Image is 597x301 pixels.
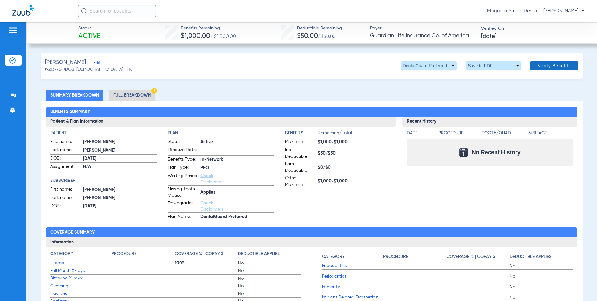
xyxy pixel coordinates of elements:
[318,130,392,139] span: Remaining/Total
[510,284,573,290] span: No
[200,139,274,145] span: Active
[482,130,526,139] app-breakdown-title: Tooth/Quad
[181,33,210,39] span: $1,000.00
[285,139,316,146] span: Maximum:
[78,5,156,17] input: Search for patients
[200,165,274,171] span: PPO
[50,163,81,171] span: Assignment:
[447,251,510,262] app-breakdown-title: Coverage % | Copay $
[83,156,157,162] span: [DATE]
[50,251,111,259] app-breakdown-title: Category
[383,253,408,260] h4: Procedure
[401,61,457,70] button: DentalGuard Preferred
[168,213,198,221] span: Plan Name:
[438,130,480,139] app-breakdown-title: Procedure
[46,90,103,101] li: Summary Breakdown
[322,253,345,260] h4: Category
[83,195,157,202] span: [PERSON_NAME]
[50,290,111,297] span: Fluoride:
[318,139,392,145] span: $1,000/$1,000
[45,66,136,73] span: (92137754) DOB: [DEMOGRAPHIC_DATA] - HoH
[200,201,223,212] a: Check Disclaimers
[322,263,383,269] span: Endodontics:
[50,203,81,210] span: DOB:
[12,5,34,16] img: Zuub Logo
[46,237,577,247] h3: Information
[482,130,526,136] h4: Tooth/Quad
[46,107,577,117] h2: Benefits Summary
[168,200,198,212] span: Downgrades:
[528,130,573,139] app-breakdown-title: Surface
[50,275,111,282] span: Bitewing X-rays:
[538,63,571,68] span: Verify Benefits
[168,130,274,136] h4: Plan
[50,283,111,289] span: Cleanings:
[50,177,157,184] app-breakdown-title: Subscriber
[50,147,81,154] span: Last name:
[510,273,573,279] span: No
[168,139,198,146] span: Status:
[407,130,433,136] h4: Date
[285,130,318,139] app-breakdown-title: Benefits
[83,147,157,154] span: [PERSON_NAME]
[318,150,392,157] span: $50/$50
[45,59,86,66] span: [PERSON_NAME]
[78,32,100,41] span: Active
[200,214,274,220] span: DentalGuard Preferred
[83,164,157,170] span: N/A
[200,189,274,196] span: Applies
[151,88,157,94] img: Hazard
[402,117,577,127] h3: Recent History
[46,117,396,127] h3: Patient & Plan Information
[510,263,573,269] span: No
[83,203,157,210] span: [DATE]
[459,148,468,157] img: Calendar
[285,175,316,188] span: Ortho Maximum:
[238,251,301,259] app-breakdown-title: Deductible Applies
[407,130,433,139] app-breakdown-title: Date
[50,130,157,136] h4: Patient
[50,186,81,194] span: First name:
[297,25,342,32] span: Deductible Remaining
[50,155,81,163] span: DOB:
[168,147,198,155] span: Effective Date:
[200,174,223,184] a: Check Disclaimers
[50,268,111,274] span: Full Mouth X-rays:
[285,147,316,160] span: Ind. Deductible:
[383,251,446,262] app-breakdown-title: Procedure
[168,173,198,185] span: Waiting Period:
[111,251,136,257] h4: Procedure
[370,32,476,40] span: Guardian Life Insurance Co. of America
[109,90,155,101] li: Full Breakdown
[318,164,392,171] span: $0/$0
[83,187,157,193] span: [PERSON_NAME]
[175,251,224,257] h4: Coverage % | Copay $
[50,195,81,202] span: Last name:
[93,60,99,66] span: Edit
[481,33,496,40] span: [DATE]
[83,139,157,145] span: [PERSON_NAME]
[210,34,236,39] span: / $1,000.00
[238,275,301,282] span: No
[510,251,573,262] app-breakdown-title: Deductible Applies
[466,61,521,70] button: Save to PDF
[50,139,81,146] span: First name:
[238,251,280,257] h4: Deductible Applies
[472,149,521,156] span: No Recent History
[78,25,100,32] span: Status
[168,164,198,172] span: Plan Type:
[168,186,198,199] span: Missing Tooth Clause:
[528,130,573,136] h4: Surface
[322,294,383,301] span: Implant Related Prosthetics:
[181,25,236,32] span: Benefits Remaining
[50,260,111,266] span: Exams:
[285,130,318,136] h4: Benefits
[238,291,301,297] span: No
[322,273,383,280] span: Periodontics:
[175,260,238,266] span: 100%
[50,251,73,257] h4: Category
[322,284,383,290] span: Implants:
[168,156,198,164] span: Benefits Type:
